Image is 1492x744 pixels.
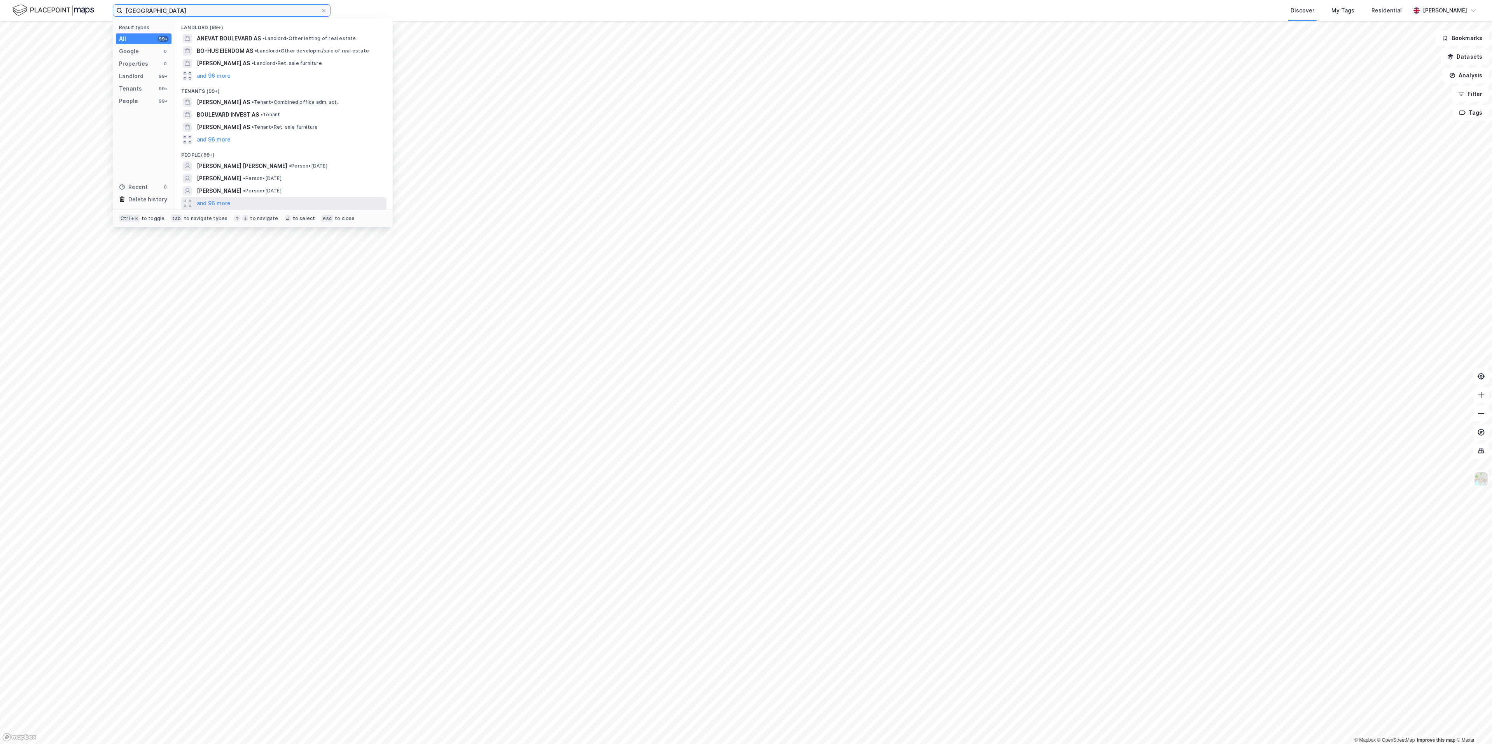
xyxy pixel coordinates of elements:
span: [PERSON_NAME] [PERSON_NAME] [197,161,287,171]
input: Search by address, cadastre, landlords, tenants or people [122,5,321,16]
button: and 96 more [197,135,231,144]
span: • [243,188,245,194]
div: People (99+) [175,146,393,160]
div: to select [293,215,315,222]
span: Landlord • Other developm./sale of real estate [255,48,369,54]
button: Analysis [1443,68,1489,83]
button: Filter [1452,86,1489,102]
span: BOULEVARD INVEST AS [197,110,259,119]
button: Datasets [1441,49,1489,65]
span: BO-HUS EIENDOM AS [197,46,253,56]
iframe: Chat Widget [1453,707,1492,744]
span: • [261,112,263,117]
span: Tenant [261,112,280,118]
img: logo.f888ab2527a4732fd821a326f86c7f29.svg [12,3,94,17]
span: • [255,48,257,54]
span: Tenant • Combined office adm. act. [252,99,338,105]
span: • [243,175,245,181]
div: [PERSON_NAME] [1423,6,1467,15]
div: esc [321,215,333,222]
div: Google [119,47,139,56]
div: Residential [1371,6,1402,15]
span: Person • [DATE] [243,188,282,194]
div: Properties [119,59,148,68]
button: Bookmarks [1436,30,1489,46]
img: Z [1474,472,1489,486]
div: Tenants (99+) [175,82,393,96]
div: to navigate [250,215,278,222]
span: [PERSON_NAME] [197,174,241,183]
a: Improve this map [1417,737,1455,743]
div: to close [335,215,355,222]
span: [PERSON_NAME] [197,186,241,196]
div: 0 [162,61,168,67]
span: Landlord • Ret. sale furniture [252,60,322,66]
span: Landlord • Other letting of real estate [262,35,356,42]
span: [PERSON_NAME] AS [197,98,250,107]
div: My Tags [1331,6,1354,15]
div: Tenants [119,84,142,93]
div: All [119,34,126,44]
div: Landlord [119,72,143,81]
div: 99+ [157,86,168,92]
div: 0 [162,48,168,54]
span: Person • [DATE] [243,175,282,182]
span: [PERSON_NAME] AS [197,59,250,68]
span: • [252,60,254,66]
div: 0 [162,184,168,190]
a: Mapbox homepage [2,733,37,742]
a: Mapbox [1354,737,1376,743]
div: Discover [1291,6,1314,15]
div: Recent [119,182,148,192]
span: • [252,99,254,105]
div: to toggle [142,215,165,222]
span: ANEVAT BOULEVARD AS [197,34,261,43]
button: and 96 more [197,71,231,80]
div: Delete history [128,195,167,204]
div: Ctrl + k [119,215,140,222]
div: Result types [119,24,171,30]
span: • [289,163,291,169]
button: and 96 more [197,199,231,208]
span: • [262,35,265,41]
span: Tenant • Ret. sale furniture [252,124,318,130]
a: OpenStreetMap [1377,737,1415,743]
div: 99+ [157,73,168,79]
button: Tags [1453,105,1489,121]
div: to navigate types [184,215,227,222]
div: 99+ [157,36,168,42]
span: Person • [DATE] [289,163,327,169]
div: Landlord (99+) [175,18,393,32]
div: People [119,96,138,106]
span: • [252,124,254,130]
span: [PERSON_NAME] AS [197,122,250,132]
div: tab [171,215,182,222]
div: 99+ [157,98,168,104]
